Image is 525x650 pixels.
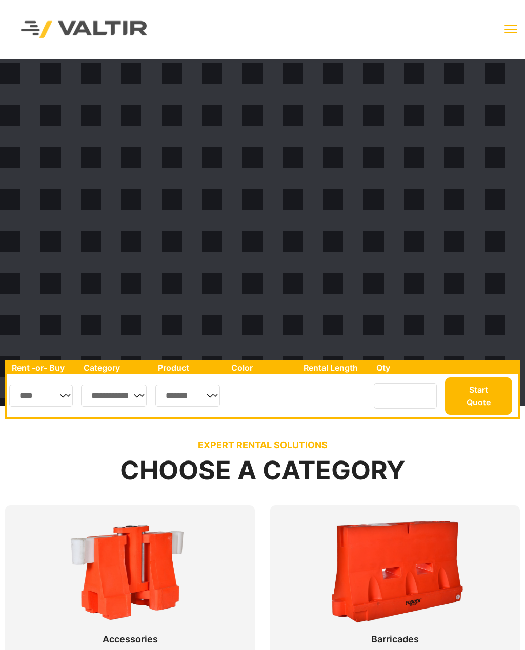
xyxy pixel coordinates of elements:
a: Accessories [13,520,247,635]
th: Rent -or- Buy [7,361,78,374]
h2: Choose a Category [5,456,520,485]
th: Product [153,361,226,374]
th: Color [226,361,298,374]
th: Qty [371,361,442,374]
img: Valtir Rentals [8,8,161,51]
th: Rental Length [298,361,371,374]
th: Category [78,361,153,374]
button: menu toggle [504,23,517,35]
p: EXPERT RENTAL SOLUTIONS [5,439,520,451]
button: Start Quote [445,377,512,415]
a: Barricades [278,520,512,635]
